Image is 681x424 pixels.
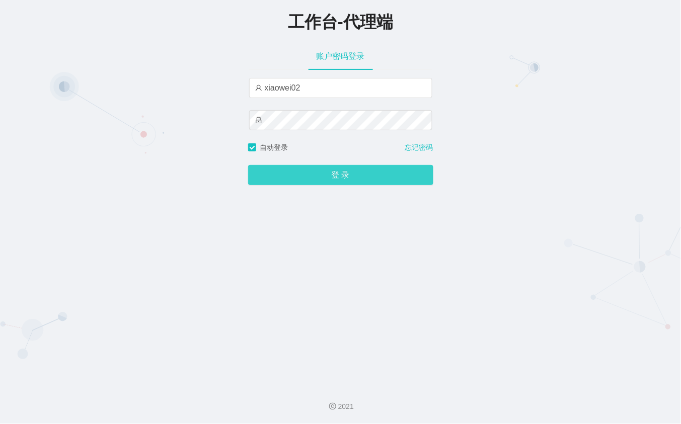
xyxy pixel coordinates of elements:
font: 2021 [338,402,354,410]
i: 图标： 用户 [255,84,262,92]
span: 自动登录 [256,143,292,151]
span: 工作台-代理端 [288,13,393,31]
i: 图标： 锁 [255,117,262,124]
div: 账户密码登录 [309,42,373,70]
i: 图标： 版权所有 [329,403,336,410]
input: 请输入 [249,78,432,98]
a: 忘记密码 [405,142,433,153]
button: 登 录 [248,165,433,185]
